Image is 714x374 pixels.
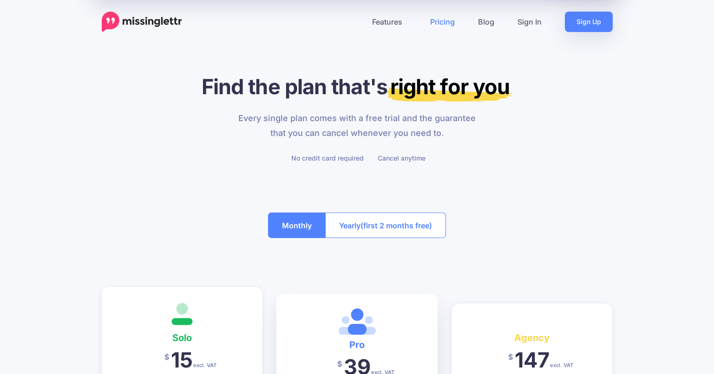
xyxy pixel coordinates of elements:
[387,74,512,102] mark: right for you
[339,308,376,335] img: <i class='fas fa-heart margin-right'></i>Most Popular
[466,12,506,32] a: Blog
[508,347,513,368] span: $
[193,363,216,368] span: excl. VAT
[506,12,553,32] a: Sign In
[164,347,169,368] span: $
[289,152,364,164] li: No credit card required
[290,337,424,352] h4: Pro
[116,330,249,345] h4: Solo
[233,111,481,141] p: Every single plan comes with a free trial and the guarantee that you can cancel whenever you need...
[102,12,182,32] a: Home
[360,218,432,233] span: (first 2 months free)
[375,152,426,164] li: Cancel anytime
[325,213,446,238] button: Yearly(first 2 months free)
[515,347,550,373] span: 147
[102,74,613,99] h1: Find the plan that's
[465,330,599,345] h4: Agency
[268,213,326,238] button: Monthly
[550,363,573,368] span: excl. VAT
[565,12,613,32] a: Sign Up
[171,347,193,373] span: 15
[360,12,419,32] a: Features
[419,12,466,32] a: Pricing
